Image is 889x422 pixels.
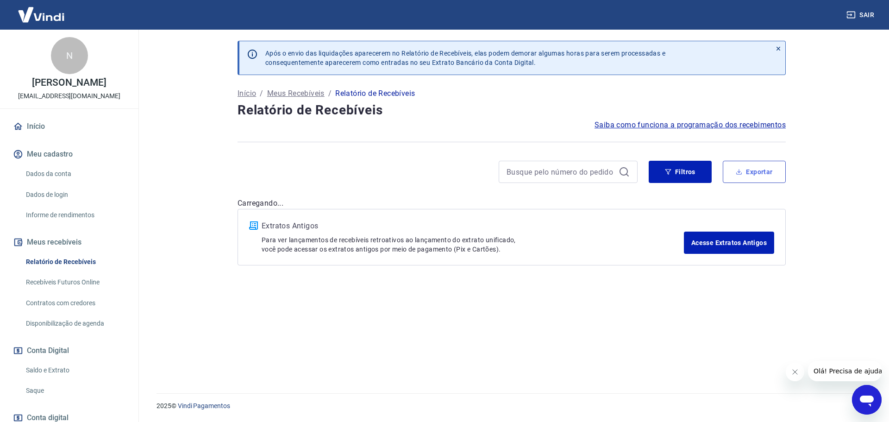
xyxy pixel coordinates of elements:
p: Após o envio das liquidações aparecerem no Relatório de Recebíveis, elas podem demorar algumas ho... [265,49,665,67]
button: Exportar [723,161,786,183]
p: Carregando... [238,198,786,209]
a: Informe de rendimentos [22,206,127,225]
button: Meu cadastro [11,144,127,164]
p: [EMAIL_ADDRESS][DOMAIN_NAME] [18,91,120,101]
a: Início [238,88,256,99]
button: Filtros [649,161,712,183]
iframe: Fechar mensagem [786,363,804,381]
p: Para ver lançamentos de recebíveis retroativos ao lançamento do extrato unificado, você pode aces... [262,235,684,254]
a: Saldo e Extrato [22,361,127,380]
p: Extratos Antigos [262,220,684,232]
a: Meus Recebíveis [267,88,325,99]
iframe: Botão para abrir a janela de mensagens [852,385,882,415]
p: Relatório de Recebíveis [335,88,415,99]
img: Vindi [11,0,71,29]
p: / [260,88,263,99]
p: [PERSON_NAME] [32,78,106,88]
button: Meus recebíveis [11,232,127,252]
span: Olá! Precisa de ajuda? [6,6,78,14]
iframe: Mensagem da empresa [808,361,882,381]
a: Vindi Pagamentos [178,402,230,409]
p: / [328,88,332,99]
a: Recebíveis Futuros Online [22,273,127,292]
a: Disponibilização de agenda [22,314,127,333]
h4: Relatório de Recebíveis [238,101,786,120]
div: N [51,37,88,74]
a: Dados da conta [22,164,127,183]
button: Sair [845,6,878,24]
p: 2025 © [157,401,867,411]
a: Saiba como funciona a programação dos recebimentos [595,120,786,131]
a: Saque [22,381,127,400]
a: Contratos com credores [22,294,127,313]
img: ícone [249,221,258,230]
button: Conta Digital [11,340,127,361]
a: Início [11,116,127,137]
a: Relatório de Recebíveis [22,252,127,271]
a: Acesse Extratos Antigos [684,232,774,254]
a: Dados de login [22,185,127,204]
input: Busque pelo número do pedido [507,165,615,179]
